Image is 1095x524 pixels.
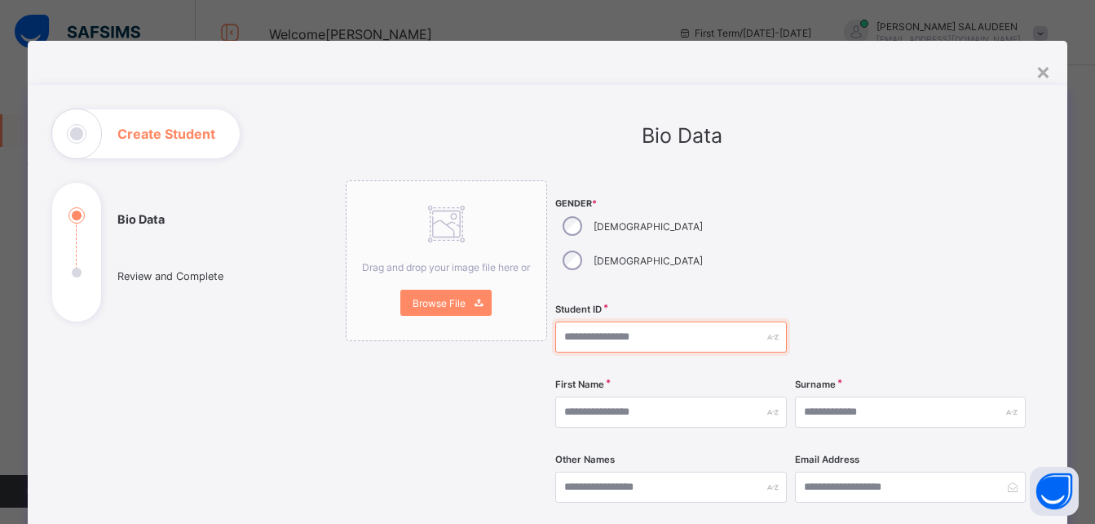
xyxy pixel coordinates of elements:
label: [DEMOGRAPHIC_DATA] [594,220,703,233]
span: Browse File [413,297,466,309]
div: × [1035,57,1051,85]
label: First Name [555,379,604,390]
h1: Create Student [117,127,215,140]
span: Gender [555,198,786,209]
label: Email Address [795,454,859,465]
label: Student ID [555,304,602,315]
div: Drag and drop your image file here orBrowse File [346,180,548,341]
label: Other Names [555,454,615,465]
span: Drag and drop your image file here or [362,261,530,273]
span: Bio Data [642,123,722,148]
button: Open asap [1030,467,1079,516]
label: Surname [795,379,836,390]
label: [DEMOGRAPHIC_DATA] [594,255,703,267]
